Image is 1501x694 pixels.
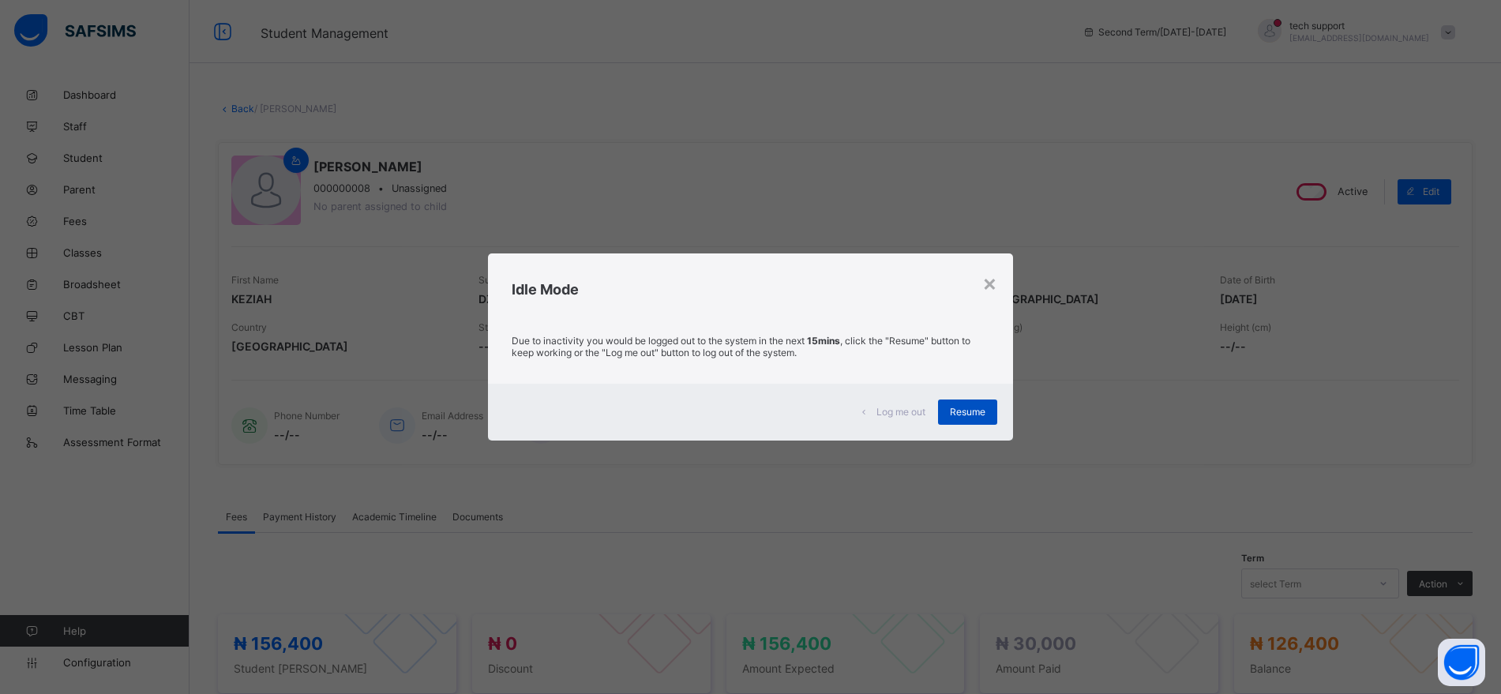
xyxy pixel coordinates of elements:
[512,281,989,298] h2: Idle Mode
[807,335,840,347] strong: 15mins
[1438,639,1485,686] button: Open asap
[876,406,925,418] span: Log me out
[512,335,989,358] p: Due to inactivity you would be logged out to the system in the next , click the "Resume" button t...
[950,406,985,418] span: Resume
[982,269,997,296] div: ×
